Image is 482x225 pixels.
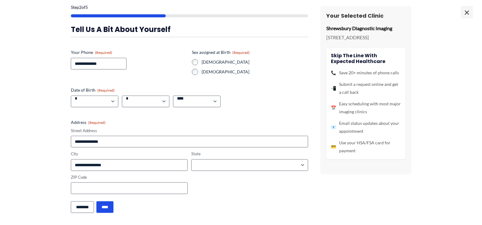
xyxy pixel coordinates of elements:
span: (Required) [232,50,250,55]
legend: Date of Birth [71,87,115,93]
p: [STREET_ADDRESS] [326,33,405,42]
label: State [191,151,308,157]
li: Easy scheduling with most major imaging clinics [331,100,401,116]
label: ZIP Code [71,174,188,180]
label: [DEMOGRAPHIC_DATA] [202,69,308,75]
span: (Required) [97,88,115,93]
span: 📧 [331,123,336,131]
li: Email status updates about your appointment [331,119,401,135]
p: Shrewsbury Diagnostic Imaging [326,24,405,33]
label: Your Phone [71,49,187,55]
li: Use your HSA/FSA card for payment [331,139,401,155]
p: Step of [71,5,308,9]
span: (Required) [88,120,106,125]
h4: Skip the line with Expected Healthcare [331,53,401,64]
span: 📅 [331,104,336,112]
span: × [461,6,473,18]
li: Submit a request online and get a call back [331,80,401,96]
span: 📲 [331,84,336,92]
span: 5 [85,5,88,10]
li: Save 20+ minutes of phone calls [331,69,401,77]
legend: Address [71,119,106,125]
span: (Required) [95,50,112,55]
span: 📞 [331,69,336,77]
legend: Sex assigned at Birth [192,49,250,55]
label: City [71,151,188,157]
label: Street Address [71,128,308,134]
h3: Tell us a bit about yourself [71,25,308,34]
span: 💳 [331,143,336,151]
h3: Your Selected Clinic [326,12,405,19]
label: [DEMOGRAPHIC_DATA] [202,59,308,65]
span: 2 [79,5,81,10]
